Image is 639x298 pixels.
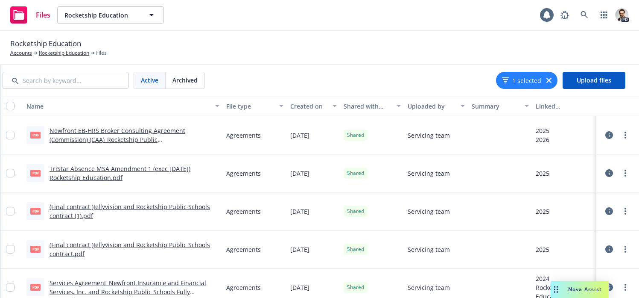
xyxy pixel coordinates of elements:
span: Active [141,76,158,85]
a: (Final contract )Jellyvision and Rocketship Public Schools contract (1).pdf [50,203,210,220]
button: Upload files [563,72,625,89]
button: Nova Assist [551,281,609,298]
div: 2025 [536,169,549,178]
a: more [620,244,630,254]
a: more [620,168,630,178]
span: Shared [347,245,364,253]
span: Shared [347,169,364,177]
button: Linked associations [532,96,596,116]
span: [DATE] [290,283,309,292]
a: Rocketship Education [39,49,89,57]
div: 2025 [536,207,549,216]
a: Search [576,6,593,24]
span: Servicing team [408,207,450,216]
div: File type [226,102,274,111]
a: Switch app [595,6,613,24]
a: Newfront EB-HRS Broker Consulting Agreement (Commission) (CAA)_Rocketship Public Schools_070125_F... [50,127,185,153]
a: more [620,282,630,292]
input: Toggle Row Selected [6,131,15,139]
span: Upload files [577,76,611,84]
button: Created on [287,96,340,116]
button: 1 selected [502,76,541,85]
span: Files [96,49,107,57]
span: Rocketship Education [10,38,81,49]
button: File type [223,96,287,116]
span: Nova Assist [568,286,602,293]
a: Files [7,3,54,27]
input: Toggle Row Selected [6,245,15,254]
span: pdf [30,246,41,252]
a: Report a Bug [556,6,573,24]
span: Archived [172,76,198,85]
span: Agreements [226,169,261,178]
span: Agreements [226,245,261,254]
span: [DATE] [290,207,309,216]
span: pdf [30,170,41,176]
span: Servicing team [408,283,450,292]
span: Servicing team [408,131,450,140]
div: Linked associations [536,102,593,111]
div: Summary [472,102,519,111]
button: Shared with client [340,96,404,116]
span: Files [36,12,50,18]
input: Toggle Row Selected [6,207,15,215]
div: Uploaded by [408,102,455,111]
input: Select all [6,102,15,110]
button: Rocketship Education [57,6,164,24]
span: pdf [30,284,41,290]
div: Shared with client [344,102,391,111]
button: Uploaded by [404,96,468,116]
a: more [620,206,630,216]
div: 2026 [536,135,549,144]
span: Agreements [226,131,261,140]
span: [DATE] [290,169,309,178]
div: 2025 [536,126,549,135]
button: Summary [468,96,532,116]
a: more [620,130,630,140]
a: (Final contract )Jellyvision and Rocketship Public Schools contract.pdf [50,241,210,258]
span: Agreements [226,207,261,216]
a: Accounts [10,49,32,57]
a: TriStar Absence MSA Amendment 1 (exec [DATE]) Rocketship Education.pdf [50,165,190,182]
span: Shared [347,131,364,139]
div: Created on [290,102,327,111]
div: 2025 [536,245,549,254]
span: pdf [30,208,41,214]
input: Toggle Row Selected [6,283,15,292]
button: Name [23,96,223,116]
input: Toggle Row Selected [6,169,15,177]
img: photo [615,8,629,22]
span: Agreements [226,283,261,292]
div: Drag to move [551,281,561,298]
div: 2024 [536,274,593,283]
input: Search by keyword... [3,72,128,89]
div: Name [26,102,210,111]
span: Shared [347,283,364,291]
span: Servicing team [408,169,450,178]
span: pdf [30,132,41,138]
span: Servicing team [408,245,450,254]
span: [DATE] [290,131,309,140]
span: Shared [347,207,364,215]
span: [DATE] [290,245,309,254]
span: Rocketship Education [64,11,138,20]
